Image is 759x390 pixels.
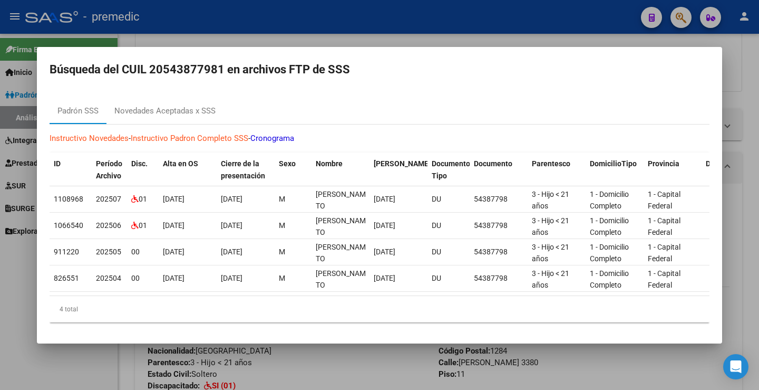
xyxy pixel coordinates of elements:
datatable-header-cell: Período Archivo [92,153,127,187]
span: Documento [474,159,512,168]
span: [DATE] [374,274,395,282]
div: 54387798 [474,272,523,284]
span: 911220 [54,248,79,256]
a: Cronograma [250,134,294,143]
span: 1 - Capital Federal [648,269,680,290]
p: - - [50,132,709,145]
datatable-header-cell: Documento Tipo [427,153,470,187]
span: 202505 [96,248,121,256]
a: Instructivo Padron Completo SSS [131,134,248,143]
div: DU [432,272,465,284]
datatable-header-cell: Parentesco [528,153,586,187]
span: Disc. [131,159,148,168]
span: RODRIGUEZ MARTINEZ NATANAEL TO [316,190,372,211]
h2: Búsqueda del CUIL 20543877981 en archivos FTP de SSS [50,60,709,80]
span: 202507 [96,195,121,203]
span: [DATE] [221,195,242,203]
datatable-header-cell: ID [50,153,92,187]
span: 1 - Capital Federal [648,243,680,263]
span: 1066540 [54,221,83,230]
span: 1108968 [54,195,83,203]
span: [DATE] [163,274,184,282]
span: Documento Tipo [432,159,470,180]
div: 54387798 [474,193,523,205]
span: RODRIGUEZ MARTINEZ NATANAEL TO [316,269,372,290]
span: RODRIGUEZ MARTINEZ NATANAEL TO [316,243,372,263]
span: Departamento [706,159,754,168]
datatable-header-cell: DomicilioTipo [586,153,644,187]
div: 00 [131,272,154,284]
span: ID [54,159,61,168]
span: [DATE] [374,221,395,230]
div: DU [432,193,465,205]
span: DomicilioTipo [590,159,637,168]
span: Provincia [648,159,679,168]
span: 826551 [54,274,79,282]
span: 1 - Domicilio Completo [590,190,629,211]
span: [DATE] [221,274,242,282]
span: M [279,221,285,230]
span: 3 - Hijo < 21 años [532,190,569,211]
div: Open Intercom Messenger [723,354,748,379]
span: [DATE] [163,248,184,256]
span: 1 - Capital Federal [648,190,680,211]
datatable-header-cell: Nombre [312,153,369,187]
span: 1 - Domicilio Completo [590,243,629,263]
datatable-header-cell: Provincia [644,153,702,187]
span: [DATE] [163,195,184,203]
datatable-header-cell: Disc. [127,153,159,187]
div: 4 total [50,296,709,322]
div: 54387798 [474,220,523,232]
span: 202504 [96,274,121,282]
datatable-header-cell: Sexo [275,153,312,187]
span: 1 - Capital Federal [648,216,680,237]
span: Cierre de la presentación [221,159,265,180]
div: DU [432,220,465,232]
span: [PERSON_NAME]. [374,159,433,168]
span: M [279,248,285,256]
div: 00 [131,246,154,258]
span: M [279,195,285,203]
datatable-header-cell: Fecha Nac. [369,153,427,187]
span: M [279,274,285,282]
span: [DATE] [221,221,242,230]
datatable-header-cell: Documento [470,153,528,187]
span: 202506 [96,221,121,230]
span: Período Archivo [96,159,122,180]
span: Nombre [316,159,343,168]
span: [DATE] [374,195,395,203]
span: Sexo [279,159,296,168]
span: [DATE] [163,221,184,230]
span: Parentesco [532,159,570,168]
div: 54387798 [474,246,523,258]
span: RODRIGUEZ MARTINEZ NATANAEL TO [316,216,372,237]
span: 3 - Hijo < 21 años [532,243,569,263]
datatable-header-cell: Cierre de la presentación [217,153,275,187]
div: 01 [131,193,154,205]
div: 01 [131,220,154,232]
div: Padrón SSS [57,105,99,117]
span: [DATE] [221,248,242,256]
div: Novedades Aceptadas x SSS [114,105,216,117]
span: [DATE] [374,248,395,256]
div: DU [432,246,465,258]
span: 3 - Hijo < 21 años [532,216,569,237]
a: Instructivo Novedades [50,134,129,143]
span: 1 - Domicilio Completo [590,269,629,290]
datatable-header-cell: Alta en OS [159,153,217,187]
span: 3 - Hijo < 21 años [532,269,569,290]
span: 1 - Domicilio Completo [590,216,629,237]
span: Alta en OS [163,159,198,168]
